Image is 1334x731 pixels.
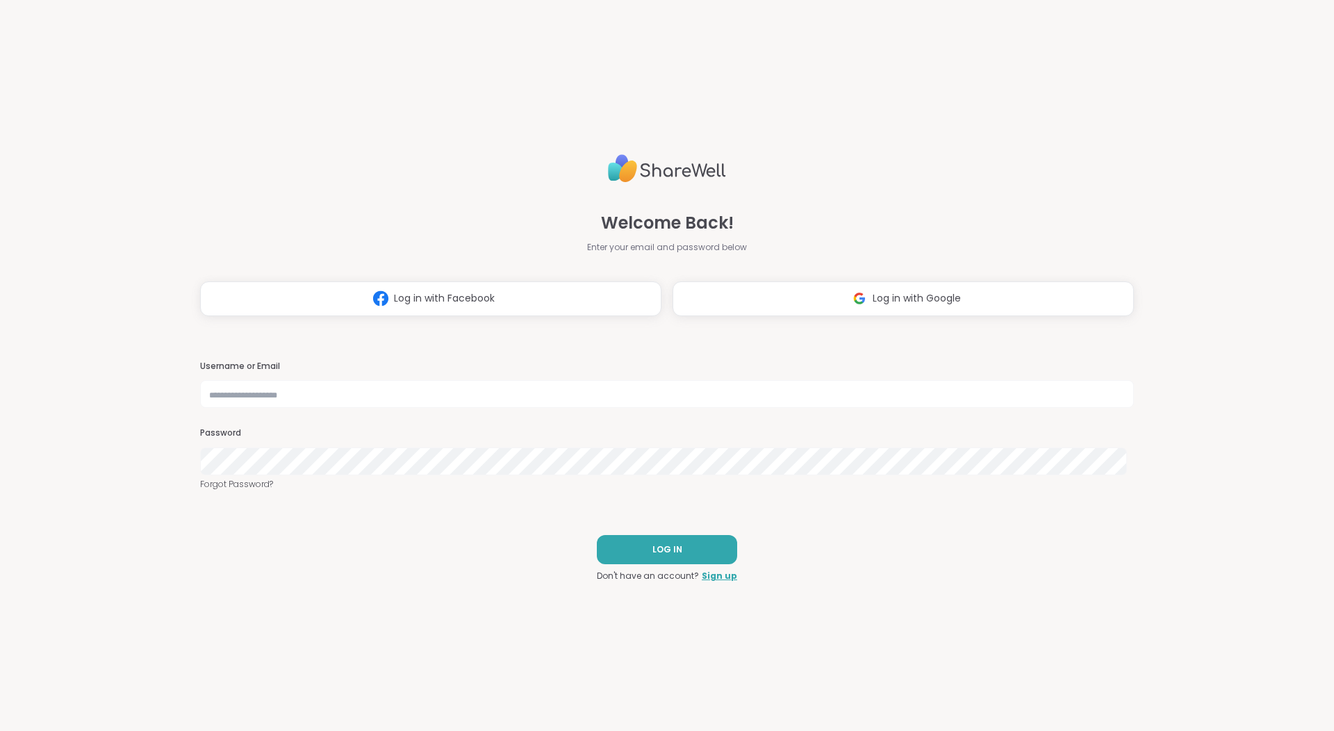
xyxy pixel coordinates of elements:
[652,543,682,556] span: LOG IN
[368,286,394,311] img: ShareWell Logomark
[200,478,1134,491] a: Forgot Password?
[200,281,661,316] button: Log in with Facebook
[587,241,747,254] span: Enter your email and password below
[702,570,737,582] a: Sign up
[601,211,734,236] span: Welcome Back!
[200,361,1134,372] h3: Username or Email
[608,149,726,188] img: ShareWell Logo
[673,281,1134,316] button: Log in with Google
[873,291,961,306] span: Log in with Google
[200,427,1134,439] h3: Password
[597,535,737,564] button: LOG IN
[846,286,873,311] img: ShareWell Logomark
[394,291,495,306] span: Log in with Facebook
[597,570,699,582] span: Don't have an account?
